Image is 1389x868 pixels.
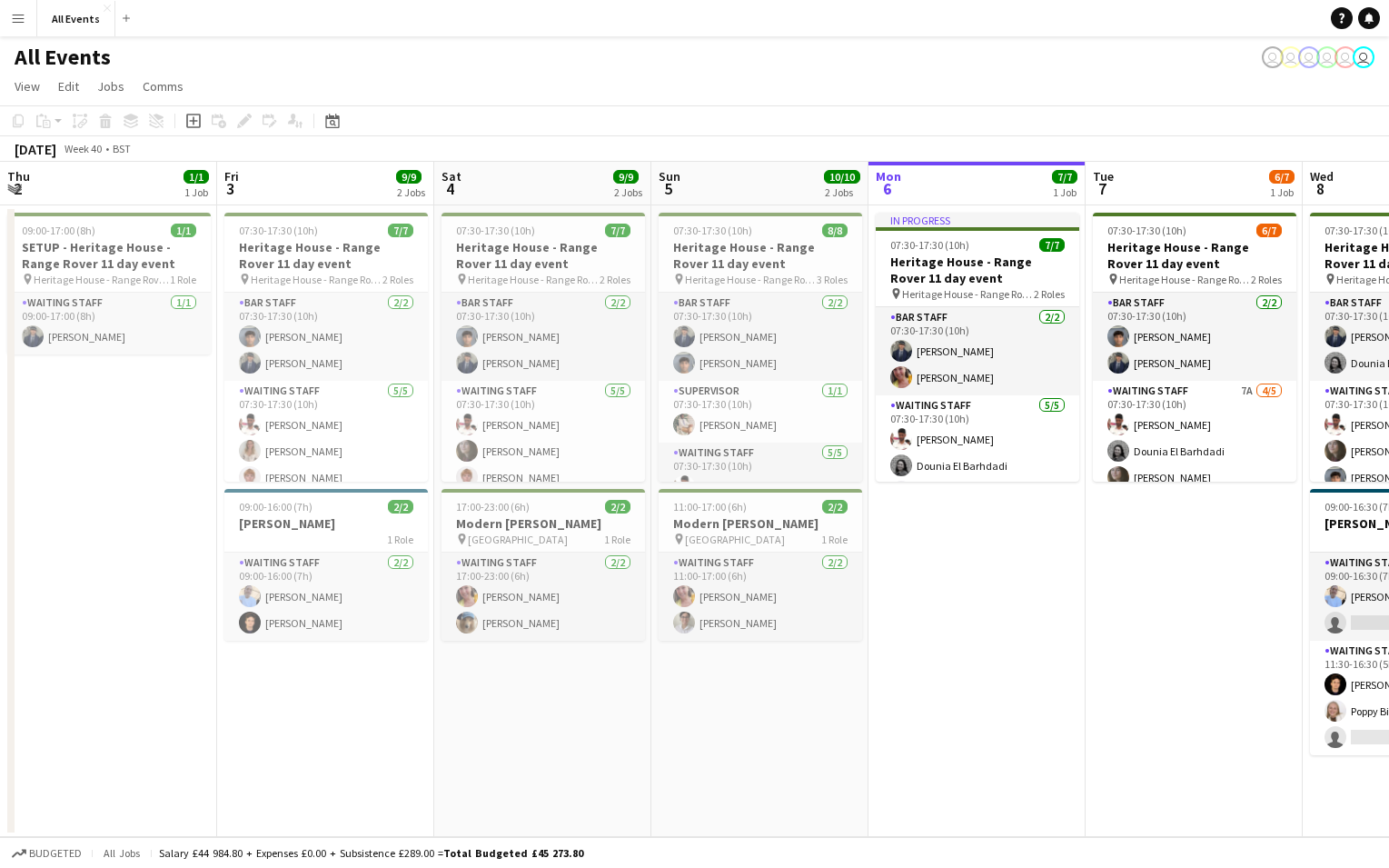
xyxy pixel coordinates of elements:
[659,553,862,641] app-card-role: Waiting Staff2/211:00-17:00 (6h)[PERSON_NAME][PERSON_NAME]
[113,142,131,155] div: BST
[7,293,211,354] app-card-role: Waiting Staff1/109:00-17:00 (8h)[PERSON_NAME]
[97,78,124,95] span: Jobs
[251,273,382,286] span: Heritage House - Range Rover 11 day event
[388,224,413,237] span: 7/7
[442,553,645,641] app-card-role: Waiting Staff2/217:00-23:00 (6h)[PERSON_NAME][PERSON_NAME]
[822,500,848,514] span: 2/2
[1039,238,1065,252] span: 7/7
[1334,46,1356,68] app-user-avatar: Nathan Wong
[1280,46,1302,68] app-user-avatar: Nathan Wong
[224,293,428,381] app-card-role: Bar Staff2/207:30-17:30 (10h)[PERSON_NAME][PERSON_NAME]
[822,224,848,237] span: 8/8
[1310,168,1334,185] span: Wed
[439,178,461,199] span: 4
[1053,185,1076,199] div: 1 Job
[1256,224,1282,237] span: 6/7
[442,381,645,548] app-card-role: Waiting Staff5/507:30-17:30 (10h)[PERSON_NAME][PERSON_NAME][PERSON_NAME]
[468,533,568,546] span: [GEOGRAPHIC_DATA]
[15,140,56,158] div: [DATE]
[673,500,747,514] span: 11:00-17:00 (6h)
[387,533,413,546] span: 1 Role
[873,178,901,199] span: 6
[224,553,428,641] app-card-role: Waiting Staff2/209:00-16:00 (7h)[PERSON_NAME][PERSON_NAME]
[442,213,645,482] app-job-card: 07:30-17:30 (10h)7/7Heritage House - Range Rover 11 day event Heritage House - Range Rover 11 day...
[7,239,211,272] h3: SETUP - Heritage House - Range Rover 11 day event
[184,185,208,199] div: 1 Job
[1119,273,1251,286] span: Heritage House - Range Rover 11 day event
[1307,178,1334,199] span: 8
[135,75,191,98] a: Comms
[685,273,817,286] span: Heritage House - Range Rover 11 day event
[100,846,144,860] span: All jobs
[1093,213,1296,482] app-job-card: 07:30-17:30 (10h)6/7Heritage House - Range Rover 11 day event Heritage House - Range Rover 11 day...
[1262,46,1284,68] app-user-avatar: Nathan Wong
[239,224,318,237] span: 07:30-17:30 (10h)
[396,170,422,184] span: 9/9
[902,287,1034,301] span: Heritage House - Range Rover 11 day event
[388,500,413,514] span: 2/2
[1093,168,1114,185] span: Tue
[442,293,645,381] app-card-role: Bar Staff2/207:30-17:30 (10h)[PERSON_NAME][PERSON_NAME]
[382,273,413,286] span: 2 Roles
[673,224,752,237] span: 07:30-17:30 (10h)
[614,185,642,199] div: 2 Jobs
[143,78,184,95] span: Comms
[51,75,86,98] a: Edit
[170,273,196,286] span: 1 Role
[5,178,30,199] span: 2
[600,273,630,286] span: 2 Roles
[604,533,630,546] span: 1 Role
[224,213,428,482] app-job-card: 07:30-17:30 (10h)7/7Heritage House - Range Rover 11 day event Heritage House - Range Rover 11 day...
[442,239,645,272] h3: Heritage House - Range Rover 11 day event
[821,533,848,546] span: 1 Role
[224,489,428,641] div: 09:00-16:00 (7h)2/2[PERSON_NAME]1 RoleWaiting Staff2/209:00-16:00 (7h)[PERSON_NAME][PERSON_NAME]
[1298,46,1320,68] app-user-avatar: Nathan Wong
[15,78,40,95] span: View
[613,170,639,184] span: 9/9
[456,224,535,237] span: 07:30-17:30 (10h)
[876,307,1079,395] app-card-role: Bar Staff2/207:30-17:30 (10h)[PERSON_NAME][PERSON_NAME]
[659,515,862,532] h3: Modern [PERSON_NAME]
[9,843,84,863] button: Budgeted
[184,170,209,184] span: 1/1
[605,500,630,514] span: 2/2
[890,238,969,252] span: 07:30-17:30 (10h)
[659,213,862,482] app-job-card: 07:30-17:30 (10h)8/8Heritage House - Range Rover 11 day event Heritage House - Range Rover 11 day...
[442,168,461,185] span: Sat
[1251,273,1282,286] span: 2 Roles
[15,44,111,71] h1: All Events
[1353,46,1374,68] app-user-avatar: Nathan Wong
[659,489,862,641] app-job-card: 11:00-17:00 (6h)2/2Modern [PERSON_NAME] [GEOGRAPHIC_DATA]1 RoleWaiting Staff2/211:00-17:00 (6h)[P...
[1093,381,1296,548] app-card-role: Waiting Staff7A4/507:30-17:30 (10h)[PERSON_NAME]Dounia El Barhdadi[PERSON_NAME]
[659,239,862,272] h3: Heritage House - Range Rover 11 day event
[90,75,132,98] a: Jobs
[876,213,1079,227] div: In progress
[442,515,645,532] h3: Modern [PERSON_NAME]
[222,178,239,199] span: 3
[876,213,1079,482] app-job-card: In progress07:30-17:30 (10h)7/7Heritage House - Range Rover 11 day event Heritage House - Range R...
[442,489,645,641] div: 17:00-23:00 (6h)2/2Modern [PERSON_NAME] [GEOGRAPHIC_DATA]1 RoleWaiting Staff2/217:00-23:00 (6h)[P...
[468,273,600,286] span: Heritage House - Range Rover 11 day event
[876,395,1079,563] app-card-role: Waiting Staff5/507:30-17:30 (10h)[PERSON_NAME]Dounia El Barhdadi
[659,168,680,185] span: Sun
[397,185,425,199] div: 2 Jobs
[7,213,211,354] app-job-card: 09:00-17:00 (8h)1/1SETUP - Heritage House - Range Rover 11 day event Heritage House - Range Rover...
[34,273,170,286] span: Heritage House - Range Rover 11 day event
[685,533,785,546] span: [GEOGRAPHIC_DATA]
[224,168,239,185] span: Fri
[159,846,583,860] div: Salary £44 984.80 + Expenses £0.00 + Subsistence £289.00 =
[1090,178,1114,199] span: 7
[1270,185,1294,199] div: 1 Job
[1052,170,1077,184] span: 7/7
[7,75,47,98] a: View
[456,500,530,514] span: 17:00-23:00 (6h)
[1093,293,1296,381] app-card-role: Bar Staff2/207:30-17:30 (10h)[PERSON_NAME][PERSON_NAME]
[605,224,630,237] span: 7/7
[37,1,115,36] button: All Events
[1269,170,1295,184] span: 6/7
